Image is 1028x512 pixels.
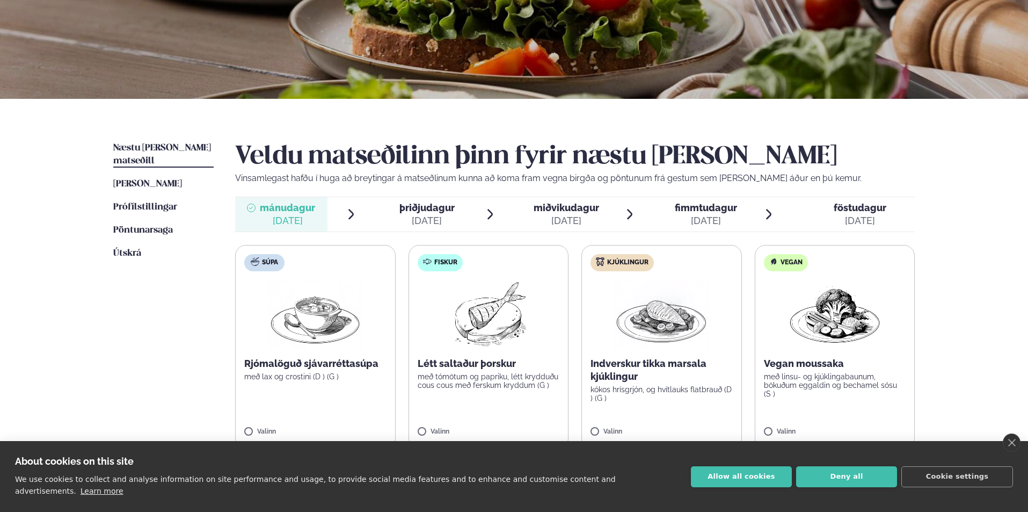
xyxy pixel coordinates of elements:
button: Deny all [796,466,897,487]
strong: About cookies on this site [15,456,134,467]
img: Fish.png [441,280,536,349]
p: kókos hrísgrjón, og hvítlauks flatbrauð (D ) (G ) [590,385,733,402]
span: föstudagur [834,202,886,213]
p: með tómötum og papriku, létt krydduðu cous cous með ferskum kryddum (G ) [418,372,560,390]
span: Vegan [781,258,803,267]
div: [DATE] [534,214,599,227]
a: Prófílstillingar [113,201,177,214]
button: Allow all cookies [691,466,792,487]
a: Learn more [81,487,123,495]
button: Cookie settings [901,466,1013,487]
h2: Veldu matseðilinn þinn fyrir næstu [PERSON_NAME] [235,142,915,172]
a: close [1003,434,1020,452]
p: Vegan moussaka [764,357,906,370]
img: soup.svg [251,257,259,266]
div: [DATE] [399,214,455,227]
span: mánudagur [260,202,315,213]
p: Rjómalöguð sjávarréttasúpa [244,357,387,370]
p: Indverskur tikka marsala kjúklingur [590,357,733,383]
span: Fiskur [434,258,457,267]
span: þriðjudagur [399,202,455,213]
img: fish.svg [423,257,432,266]
a: Næstu [PERSON_NAME] matseðill [113,142,214,168]
span: Kjúklingur [607,258,648,267]
span: Pöntunarsaga [113,226,173,235]
img: Vegan.svg [769,257,778,266]
a: Pöntunarsaga [113,224,173,237]
img: Chicken-breast.png [614,280,709,349]
span: [PERSON_NAME] [113,179,182,189]
div: [DATE] [260,214,315,227]
p: Létt saltaður þorskur [418,357,560,370]
p: We use cookies to collect and analyse information on site performance and usage, to provide socia... [15,475,616,495]
a: Útskrá [113,247,141,260]
p: með lax og crostini (D ) (G ) [244,372,387,381]
span: Prófílstillingar [113,203,177,212]
span: miðvikudagur [534,202,599,213]
span: Súpa [262,258,278,267]
img: Soup.png [268,280,362,349]
span: Útskrá [113,249,141,258]
p: Vinsamlegast hafðu í huga að breytingar á matseðlinum kunna að koma fram vegna birgða og pöntunum... [235,172,915,185]
p: með linsu- og kjúklingabaunum, bökuðum eggaldin og bechamel sósu (S ) [764,372,906,398]
img: chicken.svg [596,257,604,266]
img: Vegan.png [788,280,882,349]
div: [DATE] [834,214,886,227]
span: fimmtudagur [675,202,737,213]
div: [DATE] [675,214,737,227]
span: Næstu [PERSON_NAME] matseðill [113,143,211,165]
a: [PERSON_NAME] [113,178,182,191]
